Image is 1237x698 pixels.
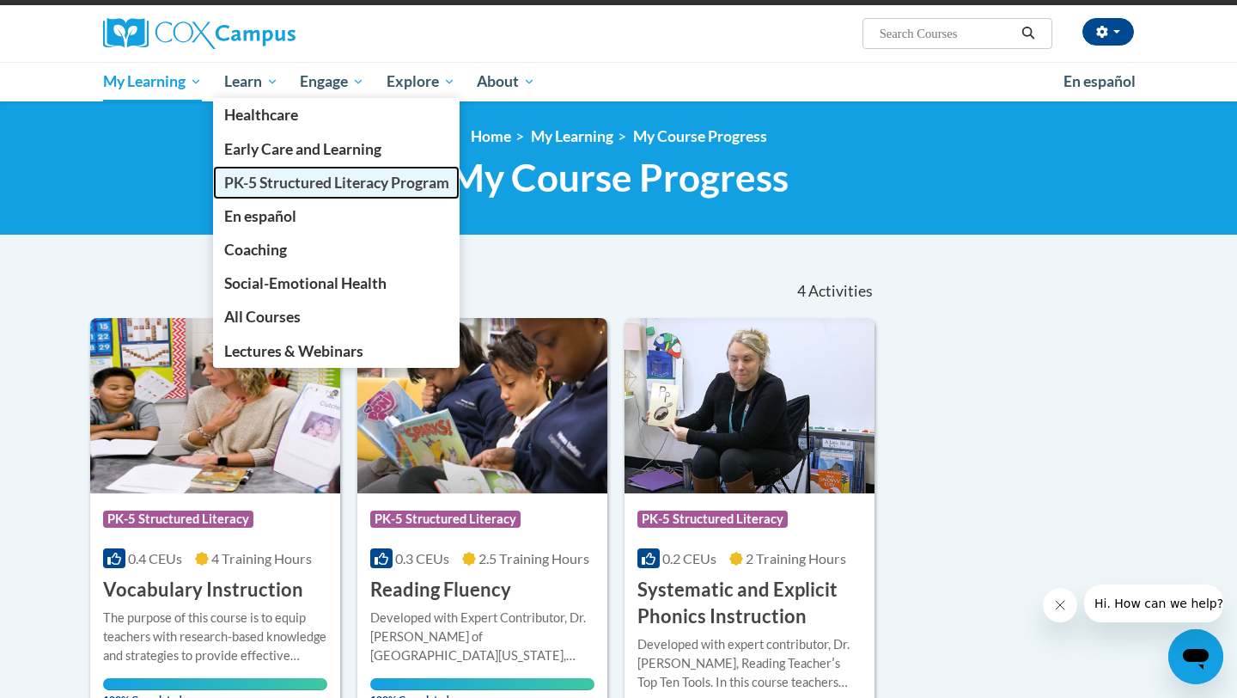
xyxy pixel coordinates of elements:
button: Account Settings [1082,18,1134,46]
input: Search Courses [878,23,1015,44]
span: Early Care and Learning [224,140,381,158]
img: Cox Campus [103,18,296,49]
img: Course Logo [357,318,607,493]
div: Developed with expert contributor, Dr. [PERSON_NAME], Reading Teacherʹs Top Ten Tools. In this co... [637,635,862,692]
span: PK-5 Structured Literacy [370,511,521,528]
a: Lectures & Webinars [213,334,460,368]
h3: Vocabulary Instruction [103,577,303,603]
iframe: Message from company [1084,585,1223,622]
div: The purpose of this course is to equip teachers with research-based knowledge and strategies to p... [103,609,327,665]
img: Course Logo [625,318,874,493]
img: Course Logo [90,318,340,493]
span: Explore [387,71,455,92]
a: Healthcare [213,98,460,132]
div: Your progress [103,678,327,690]
h3: Reading Fluency [370,577,511,603]
a: Explore [375,62,466,101]
span: 0.3 CEUs [395,550,449,566]
span: About [477,71,535,92]
span: Engage [300,71,364,92]
span: 4 [797,282,806,301]
span: 2 Training Hours [746,550,846,566]
a: Early Care and Learning [213,132,460,166]
span: Learn [224,71,278,92]
a: Engage [289,62,375,101]
span: Activities [808,282,873,301]
span: All Courses [224,308,301,326]
span: 0.4 CEUs [128,550,182,566]
span: En español [1063,72,1136,90]
span: 2.5 Training Hours [478,550,589,566]
span: My Course Progress [449,155,789,200]
span: PK-5 Structured Literacy [103,511,253,528]
a: My Learning [92,62,213,101]
span: 0.2 CEUs [662,550,716,566]
a: Learn [213,62,289,101]
span: Coaching [224,241,287,259]
a: Home [471,127,511,145]
iframe: Button to launch messaging window [1168,629,1223,684]
a: About [466,62,547,101]
button: Search [1015,23,1041,44]
a: Cox Campus [103,18,430,49]
span: PK-5 Structured Literacy Program [224,174,449,192]
div: Main menu [77,62,1160,101]
a: My Course Progress [633,127,767,145]
span: Healthcare [224,106,298,124]
a: PK-5 Structured Literacy Program [213,166,460,199]
span: Lectures & Webinars [224,342,363,360]
span: Social-Emotional Health [224,274,387,292]
h3: Systematic and Explicit Phonics Instruction [637,577,862,630]
span: En español [224,207,296,225]
div: Developed with Expert Contributor, Dr. [PERSON_NAME] of [GEOGRAPHIC_DATA][US_STATE], [GEOGRAPHIC_... [370,609,594,665]
div: Your progress [370,678,594,690]
a: All Courses [213,300,460,334]
iframe: Close message [1043,588,1077,622]
a: En español [213,199,460,233]
span: PK-5 Structured Literacy [637,511,788,528]
a: Social-Emotional Health [213,266,460,300]
a: Coaching [213,233,460,266]
a: En español [1052,64,1147,100]
span: My Learning [103,71,202,92]
a: My Learning [531,127,613,145]
span: 4 Training Hours [211,550,312,566]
